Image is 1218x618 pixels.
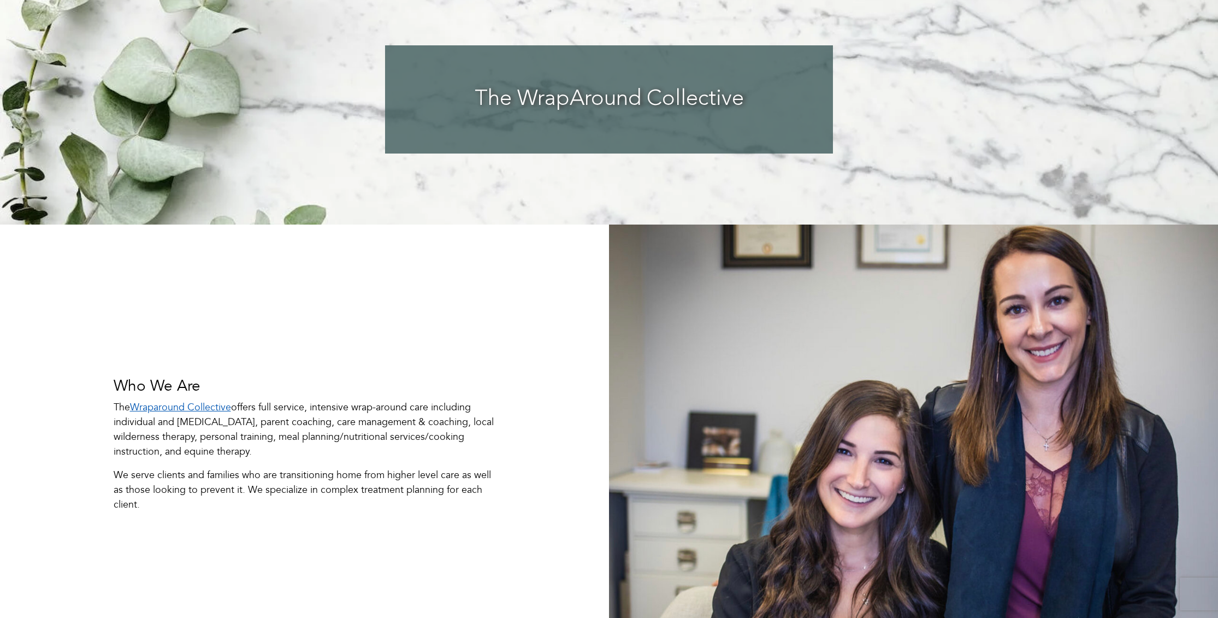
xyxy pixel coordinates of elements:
[114,468,496,512] p: We serve clients and families who are transitioning home from higher level care as well as those ...
[114,377,496,396] h3: Who We Are
[114,400,496,459] p: The offers full service, intensive wrap-around care including individual and [MEDICAL_DATA], pare...
[407,86,811,113] h3: The WrapAround Collective
[130,401,231,414] a: Wraparound Collective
